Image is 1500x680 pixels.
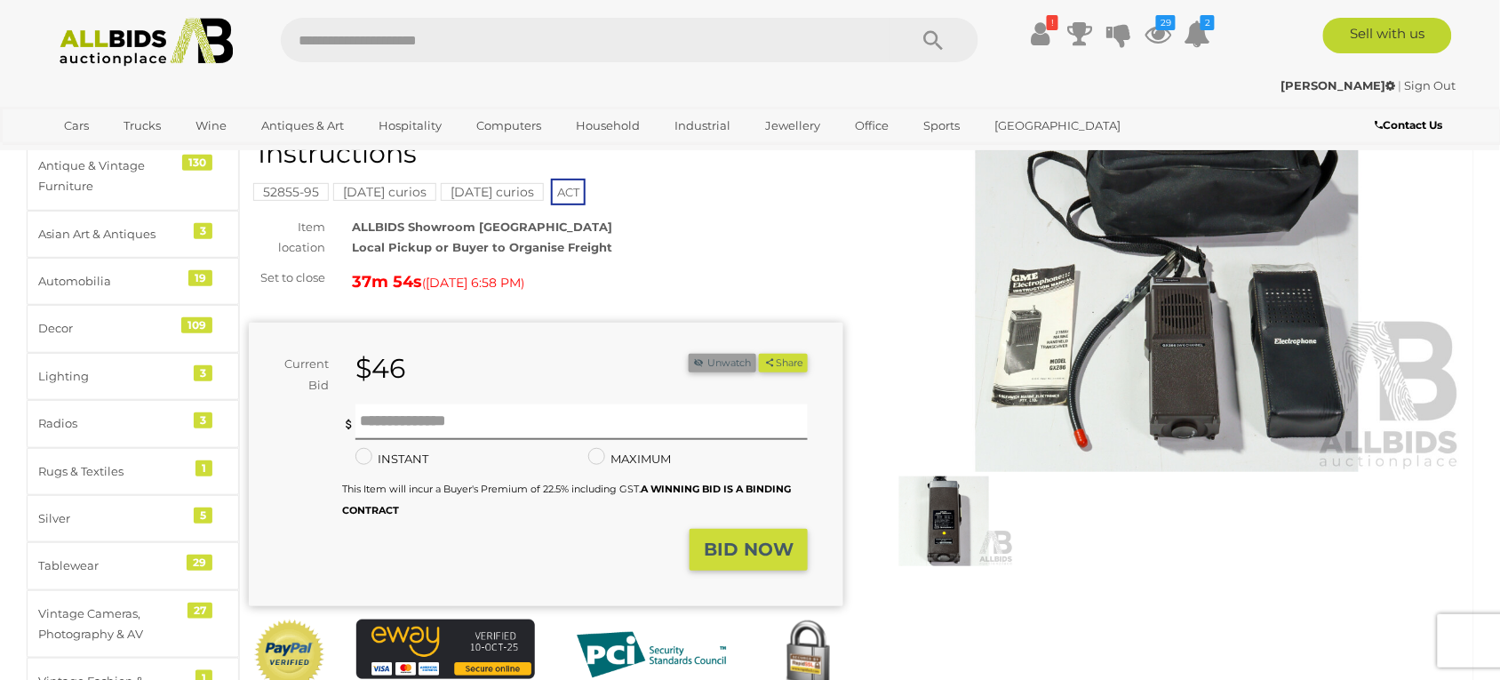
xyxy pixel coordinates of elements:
div: 3 [194,365,212,381]
div: Vintage Cameras, Photography & AV [38,604,185,645]
img: Retro GME Electrophone Model GX286 Hand Held Marine Reciever with Instructions [870,89,1464,472]
div: Decor [38,318,185,339]
a: Hospitality [367,111,453,140]
div: 3 [194,223,212,239]
a: Antiques & Art [250,111,355,140]
span: ACT [551,179,586,205]
div: Radios [38,413,185,434]
div: Automobilia [38,271,185,292]
strong: ALLBIDS Showroom [GEOGRAPHIC_DATA] [353,220,613,234]
a: 29 [1145,18,1171,50]
strong: [PERSON_NAME] [1281,78,1396,92]
a: [DATE] curios [333,185,436,199]
a: Tablewear 29 [27,542,239,589]
a: Industrial [663,111,742,140]
a: Vintage Cameras, Photography & AV 27 [27,590,239,659]
a: Office [843,111,900,140]
a: Radios 3 [27,400,239,447]
img: Retro GME Electrophone Model GX286 Hand Held Marine Reciever with Instructions [874,476,1014,566]
a: Antique & Vintage Furniture 130 [27,142,239,211]
a: Sell with us [1323,18,1452,53]
span: [DATE] 6:58 PM [427,275,522,291]
button: Search [890,18,978,62]
a: Wine [184,111,238,140]
h1: Retro GME Electrophone Model GX286 Hand Held Marine Reciever with Instructions [258,80,839,168]
label: INSTANT [355,449,428,469]
div: 130 [182,155,212,171]
div: Lighting [38,366,185,387]
a: Sign Out [1405,78,1456,92]
i: ! [1047,15,1058,30]
a: Household [564,111,651,140]
button: Unwatch [689,354,756,372]
a: Cars [52,111,100,140]
div: 3 [194,412,212,428]
a: Sports [912,111,971,140]
b: A WINNING BID IS A BINDING CONTRACT [342,483,792,516]
mark: [DATE] curios [441,183,544,201]
a: Rugs & Textiles 1 [27,448,239,495]
mark: [DATE] curios [333,183,436,201]
a: Computers [465,111,553,140]
div: Antique & Vintage Furniture [38,156,185,197]
div: 5 [194,508,212,524]
a: Lighting 3 [27,353,239,400]
a: ! [1027,18,1054,50]
i: 29 [1156,15,1176,30]
i: 2 [1201,15,1215,30]
b: Contact Us [1376,118,1443,132]
strong: Local Pickup or Buyer to Organise Freight [353,240,613,254]
div: Item location [235,217,339,259]
a: Contact Us [1376,116,1448,135]
img: eWAY Payment Gateway [356,620,535,679]
a: Silver 5 [27,495,239,542]
a: [GEOGRAPHIC_DATA] [983,111,1132,140]
a: Jewellery [754,111,832,140]
div: 19 [188,270,212,286]
small: This Item will incur a Buyer's Premium of 22.5% including GST. [342,483,792,516]
div: 27 [187,603,212,619]
a: Trucks [112,111,172,140]
a: [PERSON_NAME] [1281,78,1399,92]
div: Rugs & Textiles [38,461,185,482]
div: 1 [195,460,212,476]
div: Asian Art & Antiques [38,224,185,244]
div: Current Bid [249,354,342,396]
a: Automobilia 19 [27,258,239,305]
a: 52855-95 [253,185,329,199]
mark: 52855-95 [253,183,329,201]
label: MAXIMUM [588,449,671,469]
button: BID NOW [690,529,808,571]
strong: 37m 54s [353,272,423,292]
strong: $46 [355,352,405,385]
div: 109 [181,317,212,333]
li: Unwatch this item [689,354,756,372]
button: Share [759,354,808,372]
strong: BID NOW [704,539,794,560]
div: Set to close [235,268,339,288]
div: 29 [187,555,212,571]
img: Allbids.com.au [50,18,243,67]
a: [DATE] curios [441,185,544,199]
div: Tablewear [38,556,185,576]
a: Asian Art & Antiques 3 [27,211,239,258]
span: | [1399,78,1402,92]
a: Decor 109 [27,305,239,352]
span: ( ) [423,276,525,290]
a: 2 [1184,18,1210,50]
div: Silver [38,508,185,529]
